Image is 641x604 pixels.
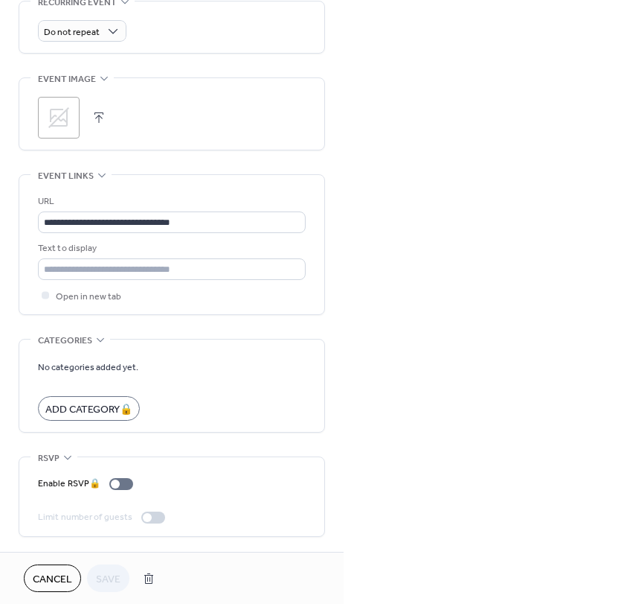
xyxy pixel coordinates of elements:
[33,572,72,588] span: Cancel
[38,241,303,256] div: Text to display
[38,168,94,184] span: Event links
[56,289,121,305] span: Open in new tab
[38,451,59,466] span: RSVP
[38,71,96,87] span: Event image
[38,509,132,525] div: Limit number of guests
[24,565,81,592] button: Cancel
[38,97,80,139] div: ;
[44,24,100,41] span: Do not repeat
[38,333,92,349] span: Categories
[38,194,303,209] div: URL
[38,360,138,375] span: No categories added yet.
